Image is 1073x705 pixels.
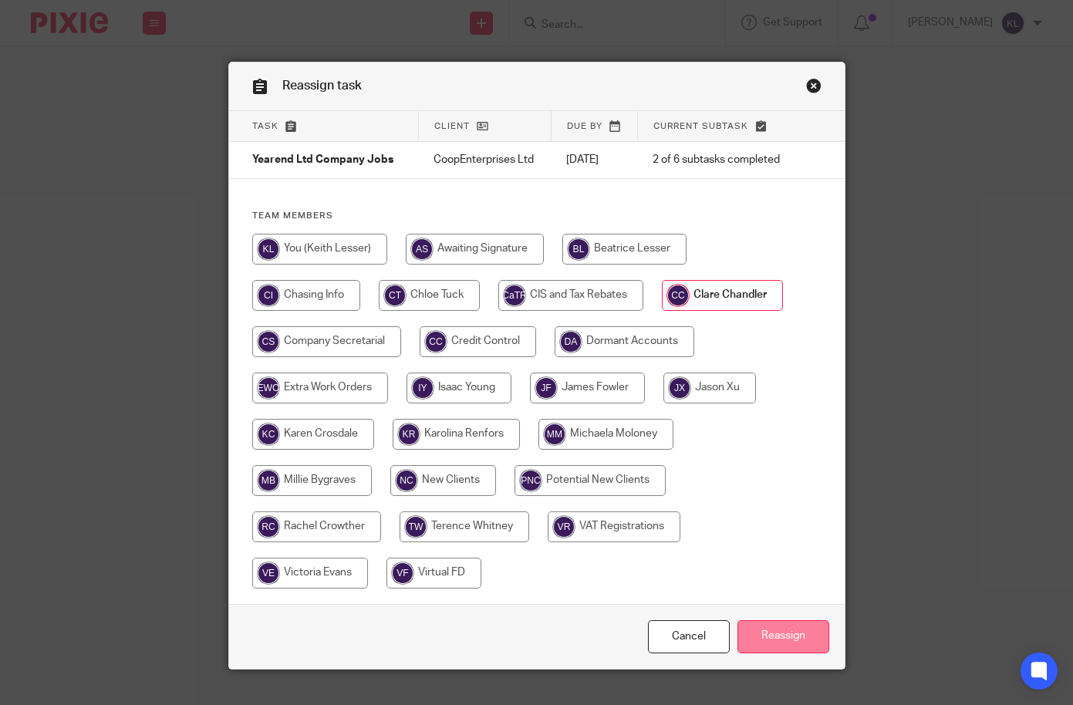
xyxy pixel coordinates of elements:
[566,152,622,167] p: [DATE]
[567,122,602,130] span: Due by
[737,620,829,653] input: Reassign
[252,122,278,130] span: Task
[252,155,393,166] span: Yearend Ltd Company Jobs
[252,210,822,222] h4: Team members
[637,142,797,179] td: 2 of 6 subtasks completed
[282,79,362,92] span: Reassign task
[648,620,730,653] a: Close this dialog window
[434,152,535,167] p: CoopEnterprises Ltd
[653,122,748,130] span: Current subtask
[434,122,470,130] span: Client
[806,78,822,99] a: Close this dialog window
